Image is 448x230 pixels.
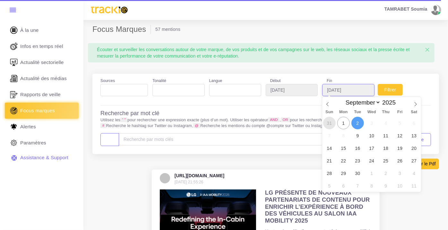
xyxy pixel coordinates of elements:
span: September 15, 2025 [337,142,350,154]
a: Rapports de veille [5,87,79,103]
code: @ [193,123,201,128]
span: September 17, 2025 [366,142,378,154]
span: September 8, 2025 [337,129,350,142]
span: September 6, 2025 [408,117,420,129]
input: YYYY-MM-DD [322,84,374,96]
span: September 22, 2025 [337,154,350,167]
small: [DATE] 21:55:26 [175,180,203,184]
span: October 3, 2025 [394,167,406,179]
label: Début [266,78,318,84]
input: Year [381,99,401,106]
span: Assistance & Support [20,154,68,161]
img: revue-editorielle.svg [9,74,19,83]
span: October 11, 2025 [408,179,420,192]
span: September 28, 2025 [323,167,336,179]
img: Alerte.svg [9,122,19,132]
span: October 2, 2025 [380,167,392,179]
span: September 10, 2025 [366,129,378,142]
span: September 16, 2025 [351,142,364,154]
label: Langue [209,78,222,84]
span: Sun [322,110,336,114]
span: September 12, 2025 [394,129,406,142]
img: avatar [431,5,439,15]
span: Focus marques [20,107,55,114]
img: parametre.svg [9,138,19,148]
span: Paramètres [20,139,46,146]
code: OR [281,117,290,122]
code: “ ” [120,117,127,122]
span: September 20, 2025 [408,142,420,154]
span: Mon [336,110,350,114]
span: October 10, 2025 [394,179,406,192]
span: October 7, 2025 [351,179,364,192]
span: Rapports de veille [20,91,61,98]
a: À la une [5,22,79,38]
h5: [URL][DOMAIN_NAME] [175,173,225,179]
a: Actualité des médias [5,70,79,87]
img: trackio.svg [88,4,131,16]
input: YYYY-MM-DD [266,84,318,96]
span: Wed [365,110,379,114]
span: September 18, 2025 [380,142,392,154]
span: October 5, 2025 [323,179,336,192]
input: Amount [119,133,395,145]
img: revue-live.svg [9,41,19,51]
span: September 19, 2025 [394,142,406,154]
a: Infos en temps réel [5,38,79,54]
a: Actualité sectorielle [5,54,79,70]
span: October 6, 2025 [337,179,350,192]
a: Focus marques [5,103,79,119]
a: Paramètres [5,135,79,151]
span: September 13, 2025 [408,129,420,142]
span: September 14, 2025 [323,142,336,154]
code: AND [268,117,280,122]
span: September 5, 2025 [394,117,406,129]
span: September 26, 2025 [394,154,406,167]
span: September 1, 2025 [337,117,350,129]
img: focus-marques.svg [9,106,19,115]
button: Filtrer [378,84,403,96]
span: August 31, 2025 [323,117,336,129]
span: Infos en temps réel [20,43,63,50]
span: October 4, 2025 [408,167,420,179]
span: TAMRABET Soumia [384,7,427,11]
span: × [425,45,430,55]
span: Alertes [20,123,36,130]
li: 57 mentions [155,26,180,32]
span: October 1, 2025 [366,167,378,179]
p: Utilisez les pour rechercher une expression exacte (plus d’un mot). Utiliser les opérateur , pour... [100,117,431,129]
span: September 9, 2025 [351,129,364,142]
span: September 11, 2025 [380,129,392,142]
a: TAMRABET Soumia avatar [381,5,444,15]
span: September 30, 2025 [351,167,364,179]
code: # [100,123,106,128]
span: September 29, 2025 [337,167,350,179]
span: September 27, 2025 [408,154,420,167]
button: Close [420,43,435,57]
img: rapport_1.svg [9,90,19,99]
label: Tonalité [152,78,166,84]
span: September 24, 2025 [366,154,378,167]
span: Actualité des médias [20,75,67,82]
span: September 3, 2025 [366,117,378,129]
span: September 23, 2025 [351,154,364,167]
span: September 25, 2025 [380,154,392,167]
h4: Recherche par mot clé [100,110,159,117]
img: home.svg [9,25,19,35]
span: LG PRÉSENTE DE NOUVEAUX PARTENARIATS DE CONTENU POUR ENRICHIR L’EXPÉRIENCE À BORD DES VÉHICULES A... [265,189,370,224]
span: October 9, 2025 [380,179,392,192]
span: Fri [393,110,407,114]
span: Actualité sectorielle [20,59,64,66]
div: Écouter et surveiller les conversations autour de votre marque, de vos produits et de vos campagn... [92,43,430,62]
label: Sources [100,78,115,84]
span: October 8, 2025 [366,179,378,192]
span: September 2, 2025 [351,117,364,129]
a: Alertes [5,119,79,135]
span: À la une [20,27,39,34]
span: Sat [407,110,421,114]
img: revue-sectorielle.svg [9,58,19,67]
h2: Focus Marques [92,25,151,34]
span: September 21, 2025 [323,154,336,167]
span: September 4, 2025 [380,117,392,129]
span: Thu [379,110,393,114]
